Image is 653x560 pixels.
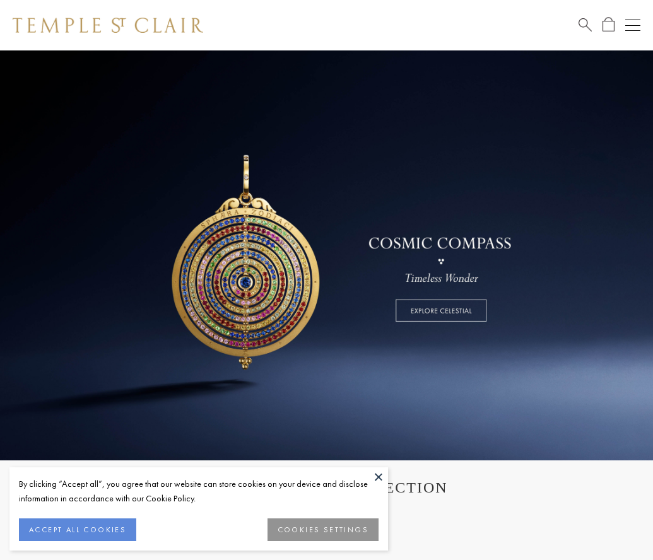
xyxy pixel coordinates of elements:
img: Temple St. Clair [13,18,203,33]
button: Open navigation [625,18,640,33]
div: By clicking “Accept all”, you agree that our website can store cookies on your device and disclos... [19,477,379,506]
a: Search [579,17,592,33]
a: Open Shopping Bag [603,17,615,33]
button: COOKIES SETTINGS [268,518,379,541]
button: ACCEPT ALL COOKIES [19,518,136,541]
